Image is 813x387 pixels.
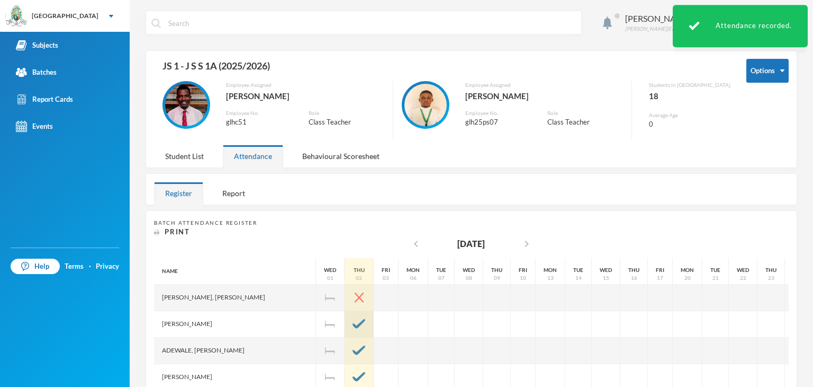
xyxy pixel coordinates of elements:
[494,274,500,282] div: 09
[710,266,720,274] div: Tue
[603,274,609,282] div: 15
[327,274,333,282] div: 01
[309,117,385,128] div: Class Teacher
[316,338,345,364] div: Independence Day
[600,266,612,274] div: Wed
[684,274,691,282] div: 20
[154,285,316,311] div: [PERSON_NAME], [PERSON_NAME]
[436,266,446,274] div: Tue
[681,266,694,274] div: Mon
[89,261,91,272] div: ·
[673,5,808,47] div: Attendance recorded.
[226,109,293,117] div: Employee No.
[154,219,257,226] span: Batch Attendance Register
[226,117,293,128] div: glhc51
[16,94,73,105] div: Report Cards
[712,274,719,282] div: 21
[154,338,316,364] div: Adewale, [PERSON_NAME]
[165,227,190,236] span: Print
[165,84,207,126] img: EMPLOYEE
[656,266,664,274] div: Fri
[223,145,283,168] div: Attendance
[154,145,215,168] div: Student List
[547,109,624,117] div: Role
[575,274,582,282] div: 14
[465,109,532,117] div: Employee No.
[316,311,345,338] div: Independence Day
[291,145,391,168] div: Behavioural Scoresheet
[96,261,119,272] a: Privacy
[520,238,533,250] i: chevron_right
[65,261,84,272] a: Terms
[573,266,583,274] div: Tue
[625,25,756,33] div: [PERSON_NAME][EMAIL_ADDRESS][DOMAIN_NAME]
[16,121,53,132] div: Events
[463,266,475,274] div: Wed
[520,274,526,282] div: 10
[631,274,637,282] div: 16
[154,311,316,338] div: [PERSON_NAME]
[211,182,256,205] div: Report
[547,117,624,128] div: Class Teacher
[154,59,730,81] div: JS 1 - J S S 1A (2025/2026)
[544,266,557,274] div: Mon
[410,274,417,282] div: 06
[406,266,420,274] div: Mon
[768,274,774,282] div: 23
[151,19,161,28] img: search
[746,59,789,83] button: Options
[16,67,57,78] div: Batches
[354,266,365,274] div: Thu
[649,89,730,103] div: 18
[465,89,624,103] div: [PERSON_NAME]
[11,259,60,275] a: Help
[32,11,98,21] div: [GEOGRAPHIC_DATA]
[457,238,485,250] div: [DATE]
[466,274,472,282] div: 08
[628,266,639,274] div: Thu
[167,11,576,35] input: Search
[16,40,58,51] div: Subjects
[519,266,527,274] div: Fri
[316,285,345,311] div: Independence Day
[547,274,554,282] div: 13
[657,274,663,282] div: 17
[491,266,502,274] div: Thu
[309,109,385,117] div: Role
[649,111,730,119] div: Average Age
[383,274,389,282] div: 03
[740,274,746,282] div: 22
[465,117,532,128] div: glh25ps07
[154,182,203,205] div: Register
[465,81,624,89] div: Employee Assigned
[226,89,385,103] div: [PERSON_NAME]
[737,266,749,274] div: Wed
[154,258,316,285] div: Name
[649,81,730,89] div: Students in [GEOGRAPHIC_DATA]
[226,81,385,89] div: Employee Assigned
[765,266,776,274] div: Thu
[6,6,27,27] img: logo
[404,84,447,126] img: EMPLOYEE
[438,274,445,282] div: 07
[410,238,422,250] i: chevron_left
[324,266,336,274] div: Wed
[382,266,390,274] div: Fri
[649,119,730,130] div: 0
[356,274,362,282] div: 02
